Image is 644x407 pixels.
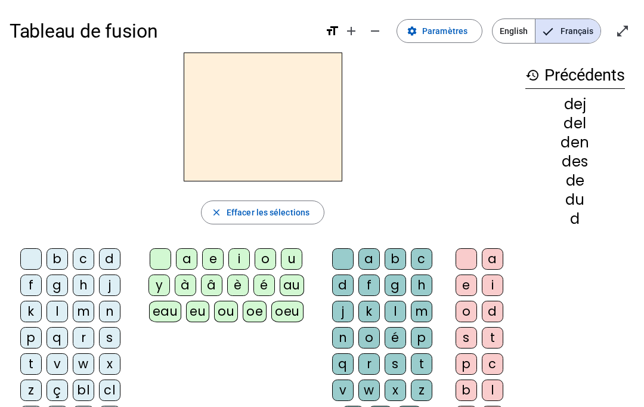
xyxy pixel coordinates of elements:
button: Paramètres [397,19,482,43]
div: w [73,353,94,375]
div: p [411,327,432,349]
div: cl [99,380,120,401]
div: l [47,301,68,322]
div: f [358,275,380,296]
div: den [525,135,625,150]
div: p [456,353,477,375]
div: o [456,301,477,322]
button: Diminuer la taille de la police [363,19,387,43]
div: b [47,248,68,270]
div: l [385,301,406,322]
div: g [47,275,68,296]
div: h [73,275,94,296]
div: y [148,275,170,296]
mat-icon: settings [407,26,417,36]
div: q [47,327,68,349]
h1: Tableau de fusion [10,12,315,50]
div: s [99,327,120,349]
button: Effacer les sélections [201,201,324,224]
div: é [385,327,406,349]
div: i [228,248,250,270]
div: c [73,248,94,270]
div: t [482,327,503,349]
div: i [482,275,503,296]
div: del [525,116,625,131]
div: f [20,275,42,296]
span: Français [535,19,600,43]
div: o [358,327,380,349]
button: Entrer en plein écran [611,19,634,43]
div: a [482,248,503,270]
div: z [411,380,432,401]
div: q [332,353,354,375]
div: â [201,275,222,296]
div: d [99,248,120,270]
div: e [202,248,224,270]
span: Effacer les sélections [227,205,309,220]
div: è [227,275,249,296]
button: Augmenter la taille de la police [339,19,363,43]
div: j [99,275,120,296]
div: c [411,248,432,270]
mat-button-toggle-group: Language selection [492,18,601,44]
div: t [20,353,42,375]
div: d [482,301,503,322]
div: n [332,327,354,349]
mat-icon: remove [368,24,382,38]
div: t [411,353,432,375]
div: eau [149,301,182,322]
div: b [456,380,477,401]
div: m [73,301,94,322]
div: u [281,248,302,270]
div: m [411,301,432,322]
mat-icon: format_size [325,24,339,38]
div: l [482,380,503,401]
div: oe [243,301,267,322]
div: e [456,275,477,296]
div: de [525,174,625,188]
div: ç [47,380,68,401]
div: k [358,301,380,322]
div: z [20,380,42,401]
div: r [358,353,380,375]
div: v [47,353,68,375]
div: r [73,327,94,349]
div: j [332,301,354,322]
div: bl [73,380,94,401]
div: v [332,380,354,401]
div: eu [186,301,209,322]
div: s [456,327,477,349]
span: Paramètres [422,24,467,38]
h3: Précédents [525,62,625,89]
div: ou [214,301,238,322]
div: d [525,212,625,226]
div: a [176,248,197,270]
mat-icon: open_in_full [615,24,630,38]
div: w [358,380,380,401]
div: é [253,275,275,296]
div: d [332,275,354,296]
div: au [280,275,304,296]
div: a [358,248,380,270]
div: o [255,248,276,270]
div: p [20,327,42,349]
div: du [525,193,625,207]
span: English [493,19,535,43]
div: x [385,380,406,401]
div: n [99,301,120,322]
div: h [411,275,432,296]
mat-icon: history [525,68,540,82]
div: b [385,248,406,270]
div: s [385,353,406,375]
div: k [20,301,42,322]
div: x [99,353,120,375]
div: g [385,275,406,296]
div: à [175,275,196,296]
div: dej [525,97,625,112]
div: oeu [271,301,304,322]
mat-icon: close [211,207,222,218]
div: c [482,353,503,375]
div: des [525,155,625,169]
mat-icon: add [344,24,358,38]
